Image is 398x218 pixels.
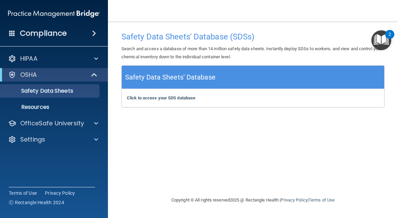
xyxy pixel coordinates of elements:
h4: Compliance [20,29,67,38]
p: OSHA [20,71,37,79]
iframe: Drift Widget Chat Controller [281,170,390,197]
h5: Safety Data Sheets' Database [125,71,216,83]
a: Settings [8,135,98,144]
a: Terms of Use [309,197,335,203]
div: Copyright © All rights reserved 2025 @ Rectangle Health | | [130,189,376,211]
p: HIPAA [20,55,37,63]
p: Safety Data Sheets [4,88,96,94]
p: Search and access a database of more than 14 million safety data sheets. Instantly deploy SDSs to... [121,45,385,61]
a: Privacy Policy [45,190,75,196]
button: Open Resource Center, 2 new notifications [371,30,391,50]
a: Click to access your SDS database [127,95,195,100]
a: Terms of Use [9,190,37,196]
a: OSHA [8,71,98,79]
div: 2 [389,34,391,43]
h4: Safety Data Sheets' Database (SDSs) [121,32,385,41]
a: HIPAA [8,55,98,63]
a: Privacy Policy [281,197,307,203]
p: OfficeSafe University [20,119,84,127]
span: Ⓒ Rectangle Health 2024 [9,199,64,206]
a: OfficeSafe University [8,119,98,127]
img: PMB logo [8,7,100,21]
p: Resources [4,104,96,111]
p: Settings [20,135,45,144]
